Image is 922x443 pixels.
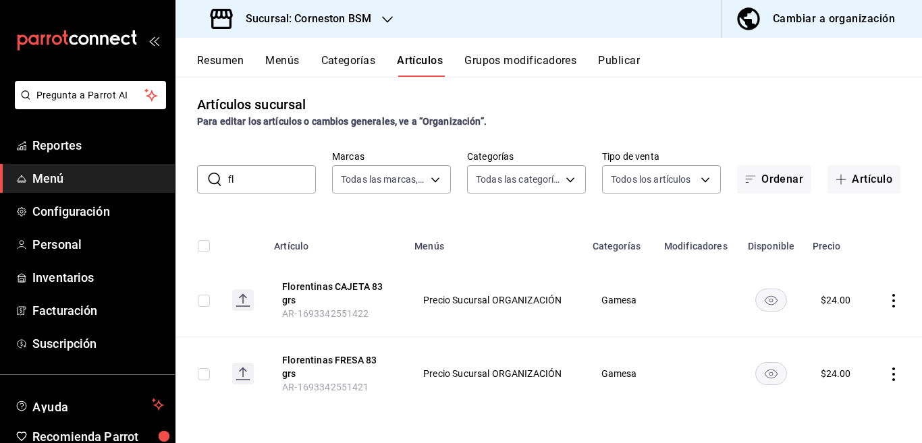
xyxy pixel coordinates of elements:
span: Todas las marcas, Sin marca [341,173,426,186]
div: $ 24.00 [821,293,851,307]
th: Modificadores [656,220,738,264]
button: Categorías [321,54,376,77]
button: actions [887,367,900,381]
input: Buscar artículo [228,166,316,193]
span: Pregunta a Parrot AI [36,88,145,102]
span: AR-1693342551421 [282,382,369,392]
button: actions [887,294,900,307]
span: Inventarios [32,268,164,287]
button: Publicar [598,54,640,77]
div: $ 24.00 [821,367,851,380]
span: Precio Sucursal ORGANIZACIÓN [423,369,567,378]
button: availability-product [755,362,787,385]
span: Reportes [32,136,164,154]
button: open_drawer_menu [148,35,159,46]
div: navigation tabs [197,54,922,77]
span: Ayuda [32,396,146,413]
button: availability-product [755,289,787,312]
div: Cambiar a organización [773,9,895,28]
span: Menú [32,169,164,187]
th: Disponible [738,220,805,264]
span: Precio Sucursal ORGANIZACIÓN [423,295,567,305]
span: Configuración [32,202,164,220]
label: Marcas [332,152,451,161]
div: Artículos sucursal [197,94,306,115]
span: AR-1693342551422 [282,308,369,319]
span: Gamesa [601,295,639,305]
span: Suscripción [32,334,164,353]
button: edit-product-location [282,280,390,307]
strong: Para editar los artículos o cambios generales, ve a “Organización”. [197,116,487,127]
a: Pregunta a Parrot AI [9,98,166,112]
button: Menús [265,54,299,77]
th: Artículo [266,220,406,264]
button: Resumen [197,54,244,77]
button: edit-product-location [282,353,390,380]
button: Artículo [828,165,900,194]
span: Gamesa [601,369,639,378]
th: Precio [805,220,869,264]
span: Todos los artículos [611,173,691,186]
button: Ordenar [737,165,811,194]
span: Todas las categorías, Sin categoría [476,173,561,186]
th: Categorías [585,220,656,264]
th: Menús [406,220,584,264]
button: Pregunta a Parrot AI [15,81,166,109]
button: Grupos modificadores [464,54,576,77]
span: Personal [32,235,164,254]
span: Facturación [32,301,164,320]
label: Tipo de venta [602,152,721,161]
h3: Sucursal: Corneston BSM [235,11,371,27]
label: Categorías [467,152,586,161]
button: Artículos [397,54,443,77]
